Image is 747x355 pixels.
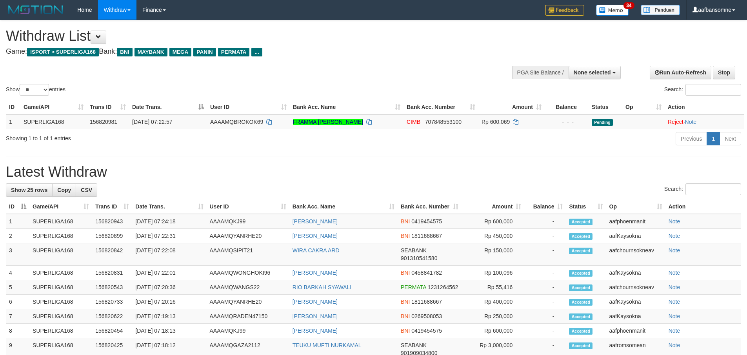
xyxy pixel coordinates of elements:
[20,100,87,114] th: Game/API: activate to sort column ascending
[545,100,589,114] th: Balance
[92,324,132,338] td: 156820454
[6,243,29,266] td: 3
[569,313,593,320] span: Accepted
[29,309,92,324] td: SUPERLIGA168
[569,66,621,79] button: None selected
[569,299,593,306] span: Accepted
[401,299,410,305] span: BNI
[398,199,462,214] th: Bank Acc. Number: activate to sort column ascending
[411,328,442,334] span: Copy 0419454575 to clipboard
[29,199,92,214] th: Game/API: activate to sort column ascending
[685,119,697,125] a: Note
[81,187,92,193] span: CSV
[6,280,29,295] td: 5
[462,229,524,243] td: Rp 450,000
[665,114,744,129] td: ·
[132,266,206,280] td: [DATE] 07:22:01
[669,284,680,290] a: Note
[207,280,289,295] td: AAAAMQWANGS22
[6,4,65,16] img: MOTION_logo.png
[6,214,29,229] td: 1
[622,100,665,114] th: Op: activate to sort column ascending
[20,84,49,96] select: Showentries
[169,48,192,56] span: MEGA
[569,219,593,225] span: Accepted
[512,66,569,79] div: PGA Site Balance /
[401,218,410,225] span: BNI
[132,199,206,214] th: Date Trans.: activate to sort column ascending
[6,183,53,197] a: Show 25 rows
[401,313,410,319] span: BNI
[548,118,585,126] div: - - -
[462,324,524,338] td: Rp 600,000
[524,243,566,266] td: -
[401,255,437,261] span: Copy 901310541580 to clipboard
[665,100,744,114] th: Action
[606,280,665,295] td: aafchournsokneav
[569,328,593,335] span: Accepted
[569,342,593,349] span: Accepted
[669,218,680,225] a: Note
[193,48,216,56] span: PANIN
[218,48,250,56] span: PERMATA
[207,100,290,114] th: User ID: activate to sort column ascending
[569,284,593,291] span: Accepted
[669,313,680,319] a: Note
[6,114,20,129] td: 1
[669,328,680,334] a: Note
[411,233,442,239] span: Copy 1811688667 to clipboard
[6,309,29,324] td: 7
[29,295,92,309] td: SUPERLIGA168
[606,199,665,214] th: Op: activate to sort column ascending
[669,299,680,305] a: Note
[117,48,132,56] span: BNI
[664,84,741,96] label: Search:
[6,131,305,142] div: Showing 1 to 1 of 1 entries
[29,243,92,266] td: SUPERLIGA168
[401,284,426,290] span: PERMATA
[290,100,403,114] th: Bank Acc. Name: activate to sort column ascending
[462,199,524,214] th: Amount: activate to sort column ascending
[52,183,76,197] a: Copy
[462,295,524,309] td: Rp 400,000
[92,214,132,229] td: 156820943
[569,248,593,254] span: Accepted
[20,114,87,129] td: SUPERLIGA168
[6,164,741,180] h1: Latest Withdraw
[29,214,92,229] td: SUPERLIGA168
[713,66,735,79] a: Stop
[132,324,206,338] td: [DATE] 07:18:13
[401,342,427,348] span: SEABANK
[606,324,665,338] td: aafphoenmanit
[92,199,132,214] th: Trans ID: activate to sort column ascending
[592,119,613,126] span: Pending
[545,5,584,16] img: Feedback.jpg
[29,266,92,280] td: SUPERLIGA168
[524,309,566,324] td: -
[606,214,665,229] td: aafphoenmanit
[6,266,29,280] td: 4
[293,299,338,305] a: [PERSON_NAME]
[293,233,338,239] a: [PERSON_NAME]
[606,266,665,280] td: aafKaysokna
[27,48,99,56] span: ISPORT > SUPERLIGA168
[293,270,338,276] a: [PERSON_NAME]
[401,270,410,276] span: BNI
[668,119,683,125] a: Reject
[664,183,741,195] label: Search:
[462,280,524,295] td: Rp 55,416
[29,280,92,295] td: SUPERLIGA168
[132,214,206,229] td: [DATE] 07:24:18
[29,229,92,243] td: SUPERLIGA168
[6,84,65,96] label: Show entries
[676,132,707,145] a: Previous
[207,214,289,229] td: AAAAMQKJ99
[132,295,206,309] td: [DATE] 07:20:16
[6,229,29,243] td: 2
[293,247,340,254] a: WIRA CAKRA ARD
[207,309,289,324] td: AAAAMQRADEN47150
[87,100,129,114] th: Trans ID: activate to sort column ascending
[132,243,206,266] td: [DATE] 07:22:08
[207,295,289,309] td: AAAAMQYANRHE20
[428,284,458,290] span: Copy 1231264562 to clipboard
